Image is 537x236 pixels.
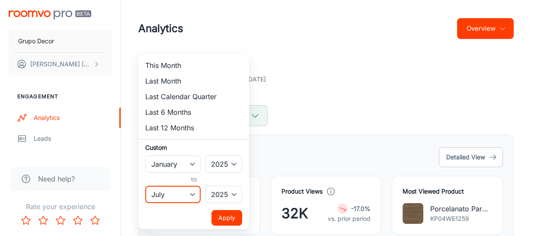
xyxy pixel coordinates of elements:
[147,175,240,184] h6: to
[211,210,242,226] button: Apply
[138,104,249,120] li: Last 6 Months
[138,89,249,104] li: Last Calendar Quarter
[145,143,242,152] h6: Custom
[138,73,249,89] li: Last Month
[138,58,249,73] li: This Month
[138,120,249,136] li: Last 12 Months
